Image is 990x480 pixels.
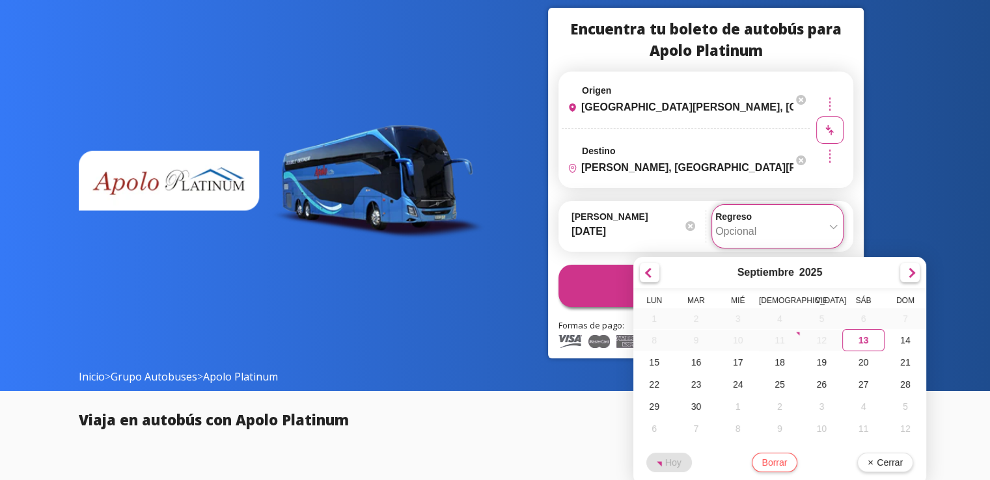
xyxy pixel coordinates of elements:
[843,296,885,308] th: Sábado
[799,267,823,278] div: 2025
[616,335,646,348] img: American Express
[571,211,697,222] label: [PERSON_NAME]
[79,369,105,384] a: Inicio
[801,330,843,351] div: 12-Sep-25
[717,330,759,351] div: 10-Sep-25
[801,296,843,308] th: Viernes
[582,85,611,96] label: Origen
[717,351,759,373] div: 17-Sep-25
[562,91,793,124] input: Buscar Origen
[558,265,853,307] button: Buscar
[676,373,717,395] div: 23-Sep-25
[843,329,885,351] div: 13-Sep-25
[759,351,801,373] div: 18-Sep-25
[79,118,485,248] img: bus apolo platinum
[759,296,801,308] th: Jueves
[801,418,843,440] div: 10-Oct-25
[717,308,759,329] div: 03-Sep-25
[857,453,913,472] button: Cerrar
[676,418,717,440] div: 07-Oct-25
[676,351,717,373] div: 16-Sep-25
[633,330,675,351] div: 08-Sep-25
[633,418,675,440] div: 06-Oct-25
[759,418,801,440] div: 09-Oct-25
[715,211,840,222] label: Regreso
[843,351,885,373] div: 20-Sep-25
[562,152,793,184] input: Buscar Destino
[676,308,717,329] div: 02-Sep-25
[885,395,926,418] div: 05-Oct-25
[843,308,885,329] div: 06-Sep-25
[558,18,853,61] h1: Encuentra tu boleto de autobús para Apolo Platinum
[582,146,615,156] label: Destino
[752,453,798,472] button: Borrar
[633,351,675,373] div: 15-Sep-25
[885,351,926,373] div: 21-Sep-25
[79,409,912,431] h2: Viaja en autobús con Apolo Platinum
[885,329,926,351] div: 14-Sep-25
[717,395,759,418] div: 01-Oct-25
[843,373,885,395] div: 27-Sep-25
[717,418,759,440] div: 08-Oct-25
[843,418,885,440] div: 11-Oct-25
[801,395,843,418] div: 03-Oct-25
[633,395,675,418] div: 29-Sep-25
[843,395,885,418] div: 04-Oct-25
[588,335,610,348] img: Master Card
[801,308,843,329] div: 05-Sep-25
[885,373,926,395] div: 28-Sep-25
[633,308,675,329] div: 01-Sep-25
[633,373,675,395] div: 22-Sep-25
[676,395,717,418] div: 30-Sep-25
[558,319,853,332] p: Formas de pago:
[717,296,759,308] th: Miércoles
[633,296,675,308] th: Lunes
[885,308,926,329] div: 07-Sep-25
[759,395,801,418] div: 02-Oct-25
[885,418,926,440] div: 12-Oct-25
[801,351,843,373] div: 19-Sep-25
[801,373,843,395] div: 26-Sep-25
[737,267,794,278] div: Septiembre
[676,296,717,308] th: Martes
[111,369,197,384] a: Grupo Autobuses
[558,335,582,348] img: Visa
[571,215,697,248] input: Elegir Fecha
[759,373,801,395] div: 25-Sep-25
[646,453,692,472] button: Hoy
[885,296,926,308] th: Domingo
[676,330,717,351] div: 09-Sep-25
[715,215,840,248] input: Opcional
[717,373,759,395] div: 24-Sep-25
[203,369,278,384] span: Apolo Platinum
[759,330,801,351] div: 11-Sep-25
[759,308,801,329] div: 04-Sep-25
[79,369,278,384] span: > >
